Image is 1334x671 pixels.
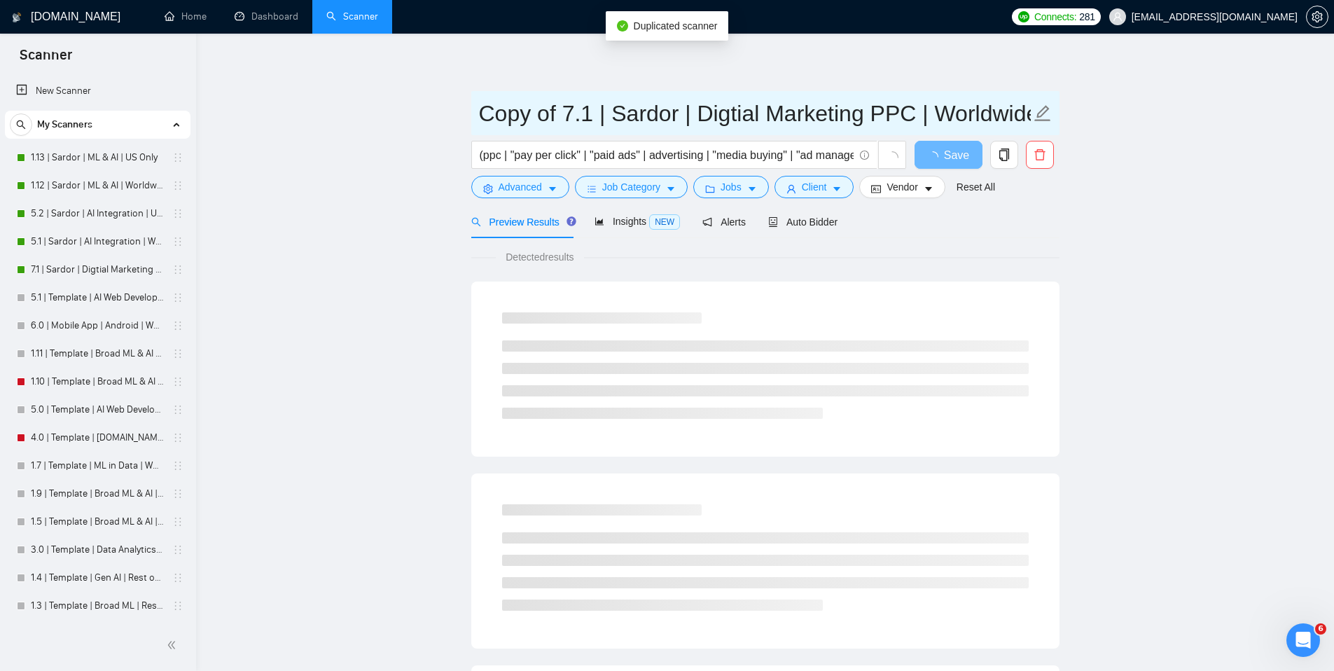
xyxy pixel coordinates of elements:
[702,216,746,228] span: Alerts
[31,452,164,480] a: 1.7 | Template | ML in Data | Worldwide
[31,564,164,592] a: 1.4 | Template | Gen AI | Rest of the World
[565,215,578,228] div: Tooltip anchor
[5,77,190,105] li: New Scanner
[859,176,945,198] button: idcardVendorcaret-down
[167,638,181,652] span: double-left
[1315,623,1326,635] span: 6
[31,340,164,368] a: 1.11 | Template | Broad ML & AI | [GEOGRAPHIC_DATA] Only
[172,208,183,219] span: holder
[587,184,597,194] span: bars
[31,424,164,452] a: 4.0 | Template | [DOMAIN_NAME] | Worldwide
[172,600,183,611] span: holder
[957,179,995,195] a: Reset All
[8,45,83,74] span: Scanner
[705,184,715,194] span: folder
[172,320,183,331] span: holder
[1027,148,1053,161] span: delete
[172,152,183,163] span: holder
[11,120,32,130] span: search
[31,228,164,256] a: 5.1 | Sardor | AI Integration | Worldwide
[37,111,92,139] span: My Scanners
[768,216,838,228] span: Auto Bidder
[991,148,1017,161] span: copy
[31,592,164,620] a: 1.3 | Template | Broad ML | Rest of the World
[886,151,898,164] span: loading
[172,376,183,387] span: holder
[666,184,676,194] span: caret-down
[1286,623,1320,657] iframe: Intercom live chat
[10,113,32,136] button: search
[172,264,183,275] span: holder
[31,536,164,564] a: 3.0 | Template | Data Analytics | World Wide
[860,151,869,160] span: info-circle
[172,544,183,555] span: holder
[172,488,183,499] span: holder
[774,176,854,198] button: userClientcaret-down
[483,184,493,194] span: setting
[31,368,164,396] a: 1.10 | Template | Broad ML & AI | Worldwide
[31,396,164,424] a: 5.0 | Template | AI Web Development | [GEOGRAPHIC_DATA] Only
[702,217,712,227] span: notification
[990,141,1018,169] button: copy
[172,460,183,471] span: holder
[575,176,688,198] button: barsJob Categorycaret-down
[595,216,680,227] span: Insights
[595,216,604,226] span: area-chart
[887,179,917,195] span: Vendor
[1079,9,1095,25] span: 281
[1034,104,1052,123] span: edit
[602,179,660,195] span: Job Category
[924,184,933,194] span: caret-down
[31,508,164,536] a: 1.5 | Template | Broad ML & AI | Big 5
[649,214,680,230] span: NEW
[1113,12,1123,22] span: user
[1026,141,1054,169] button: delete
[172,432,183,443] span: holder
[31,144,164,172] a: 1.13 | Sardor | ML & AI | US Only
[172,180,183,191] span: holder
[31,200,164,228] a: 5.2 | Sardor | AI Integration | US Only
[802,179,827,195] span: Client
[12,6,22,29] img: logo
[1306,11,1328,22] a: setting
[768,217,778,227] span: robot
[16,77,179,105] a: New Scanner
[871,184,881,194] span: idcard
[499,179,542,195] span: Advanced
[172,516,183,527] span: holder
[479,96,1031,131] input: Scanner name...
[31,480,164,508] a: 1.9 | Template | Broad ML & AI | Rest of the World
[747,184,757,194] span: caret-down
[1307,11,1328,22] span: setting
[944,146,969,164] span: Save
[927,151,944,162] span: loading
[235,11,298,22] a: dashboardDashboard
[471,217,481,227] span: search
[915,141,982,169] button: Save
[832,184,842,194] span: caret-down
[172,236,183,247] span: holder
[172,348,183,359] span: holder
[634,20,718,32] span: Duplicated scanner
[1306,6,1328,28] button: setting
[617,20,628,32] span: check-circle
[172,292,183,303] span: holder
[786,184,796,194] span: user
[480,146,854,164] input: Search Freelance Jobs...
[172,572,183,583] span: holder
[471,216,572,228] span: Preview Results
[1018,11,1029,22] img: upwork-logo.png
[165,11,207,22] a: homeHome
[31,284,164,312] a: 5.1 | Template | AI Web Developer | Worldwide
[721,179,742,195] span: Jobs
[326,11,378,22] a: searchScanner
[31,312,164,340] a: 6.0 | Mobile App | Android | Worldwide
[1034,9,1076,25] span: Connects:
[693,176,769,198] button: folderJobscaret-down
[31,172,164,200] a: 1.12 | Sardor | ML & AI | Worldwide
[471,176,569,198] button: settingAdvancedcaret-down
[548,184,557,194] span: caret-down
[31,256,164,284] a: 7.1 | Sardor | Digtial Marketing PPC | Worldwide
[172,404,183,415] span: holder
[496,249,583,265] span: Detected results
